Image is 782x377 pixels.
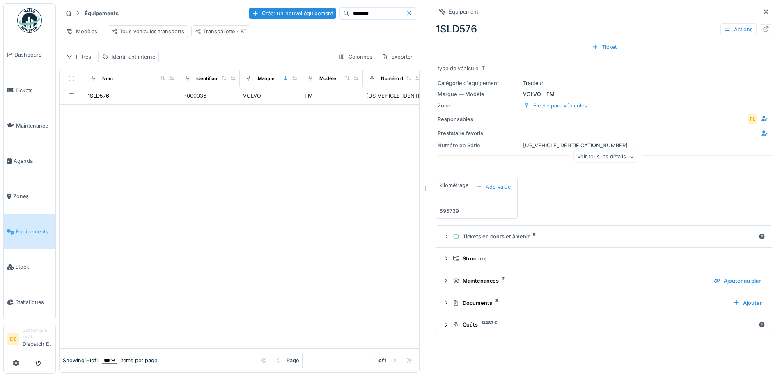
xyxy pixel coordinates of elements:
div: Voir tous les détails [573,151,638,163]
div: T-000036 [181,92,236,100]
summary: Structure [440,251,768,266]
div: Maintenances [453,277,707,285]
li: Dispatch Et [23,327,52,351]
div: Marque [258,75,275,82]
div: kilométrage [440,181,468,189]
div: Tracteur [438,79,771,87]
div: Identifiant interne [196,75,236,82]
div: Nom [102,75,113,82]
div: VOLVO [243,92,298,100]
div: Documents [453,299,727,307]
span: Tickets [15,87,52,94]
div: Tous véhicules transports [111,27,184,35]
div: type de véhicule: T [438,64,771,72]
div: Numéro de Série [438,142,520,149]
div: Colonnes [335,51,376,63]
div: [US_VEHICLE_IDENTIFICATION_NUMBER] [438,142,771,149]
a: Maintenance [4,108,55,143]
a: Dashboard [4,37,55,73]
span: Dashboard [14,51,52,59]
span: Zones [13,192,52,200]
div: Ticket [589,41,620,53]
span: Stock [15,263,52,271]
div: Structure [453,255,762,263]
span: Équipements [16,228,52,235]
summary: Coûts13487 € [440,318,768,333]
a: Stock [4,249,55,285]
div: VOLVO — FM [438,90,771,98]
summary: Maintenances7Ajouter au plan [440,273,768,288]
div: Numéro de Série [381,75,419,82]
summary: Documents8Ajouter [440,295,768,311]
div: 595739 [440,207,459,215]
div: Modèles [62,25,101,37]
a: Statistiques [4,285,55,320]
div: 1SLD576 [88,92,109,100]
img: Badge_color-CXgf-gQk.svg [17,8,42,33]
div: Transpallette - BT [195,27,247,35]
a: DE Gestionnaire localDispatch Et [7,327,52,353]
div: Ajouter au plan [711,275,765,286]
div: Fleet - parc véhicules [533,102,587,110]
div: Gestionnaire local [23,327,52,340]
div: Showing 1 - 1 of 1 [63,356,99,364]
div: 1SLD576 [436,22,772,37]
span: Statistiques [15,298,52,306]
summary: Tickets en cours et à venir9 [440,229,768,244]
div: Tickets en cours et à venir [453,233,755,240]
div: FL [747,113,758,125]
div: Modèle [319,75,336,82]
li: DE [7,333,19,345]
div: Prestataire favoris [438,129,503,137]
div: items per page [102,356,157,364]
div: Identifiant interne [112,53,155,61]
a: Zones [4,179,55,214]
strong: of 1 [378,356,386,364]
div: Équipement [449,8,478,16]
div: Add value [472,181,514,192]
div: Exporter [378,51,416,63]
div: Responsables [438,115,503,123]
div: FM [305,92,360,100]
div: Ajouter [730,297,765,308]
a: Agenda [4,143,55,178]
a: Équipements [4,214,55,249]
div: Créer un nouvel équipement [249,8,336,19]
div: Catégorie d'équipement [438,79,520,87]
div: Filtres [62,51,95,63]
div: Page [287,356,299,364]
span: Agenda [14,157,52,165]
span: Maintenance [16,122,52,130]
div: [US_VEHICLE_IDENTIFICATION_NUMBER] [366,92,421,100]
div: Zone [438,102,520,110]
div: Marque — Modèle [438,90,520,98]
a: Tickets [4,73,55,108]
div: Coûts [453,321,755,329]
div: Actions [720,23,757,35]
strong: Équipements [81,9,122,17]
